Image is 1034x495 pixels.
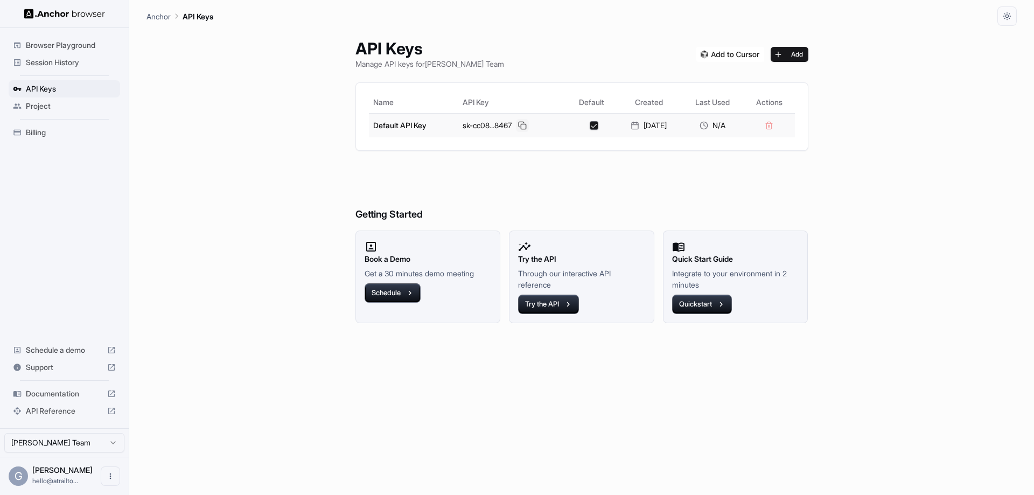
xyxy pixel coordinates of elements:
h6: Getting Started [355,164,808,222]
div: Session History [9,54,120,71]
span: API Keys [26,83,116,94]
h2: Try the API [518,253,645,265]
button: Schedule [365,283,421,303]
button: Open menu [101,466,120,486]
span: API Reference [26,406,103,416]
p: Get a 30 minutes demo meeting [365,268,492,279]
span: Support [26,362,103,373]
p: Through our interactive API reference [518,268,645,290]
div: API Keys [9,80,120,97]
h1: API Keys [355,39,504,58]
span: Greg Mosley [32,465,93,475]
div: Documentation [9,385,120,402]
td: Default API Key [369,113,459,137]
div: Billing [9,124,120,141]
th: Actions [744,92,794,113]
div: sk-cc08...8467 [463,119,563,132]
div: API Reference [9,402,120,420]
h2: Book a Demo [365,253,492,265]
div: Support [9,359,120,376]
img: Add anchorbrowser MCP server to Cursor [696,47,764,62]
img: Anchor Logo [24,9,105,19]
button: Add [771,47,808,62]
span: Billing [26,127,116,138]
h2: Quick Start Guide [672,253,799,265]
div: N/A [686,120,739,131]
span: Documentation [26,388,103,399]
p: Manage API keys for [PERSON_NAME] Team [355,58,504,69]
div: G [9,466,28,486]
button: Copy API key [516,119,529,132]
nav: breadcrumb [146,10,213,22]
span: Schedule a demo [26,345,103,355]
th: Name [369,92,459,113]
div: Project [9,97,120,115]
span: Browser Playground [26,40,116,51]
p: API Keys [183,11,213,22]
th: Default [567,92,616,113]
th: Created [617,92,681,113]
button: Quickstart [672,295,732,314]
span: Project [26,101,116,111]
button: Try the API [518,295,579,314]
div: Schedule a demo [9,341,120,359]
span: hello@atrailtoremember.co.uk [32,477,78,485]
div: Browser Playground [9,37,120,54]
span: Session History [26,57,116,68]
th: Last Used [681,92,744,113]
div: [DATE] [621,120,677,131]
p: Integrate to your environment in 2 minutes [672,268,799,290]
th: API Key [458,92,567,113]
p: Anchor [146,11,171,22]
